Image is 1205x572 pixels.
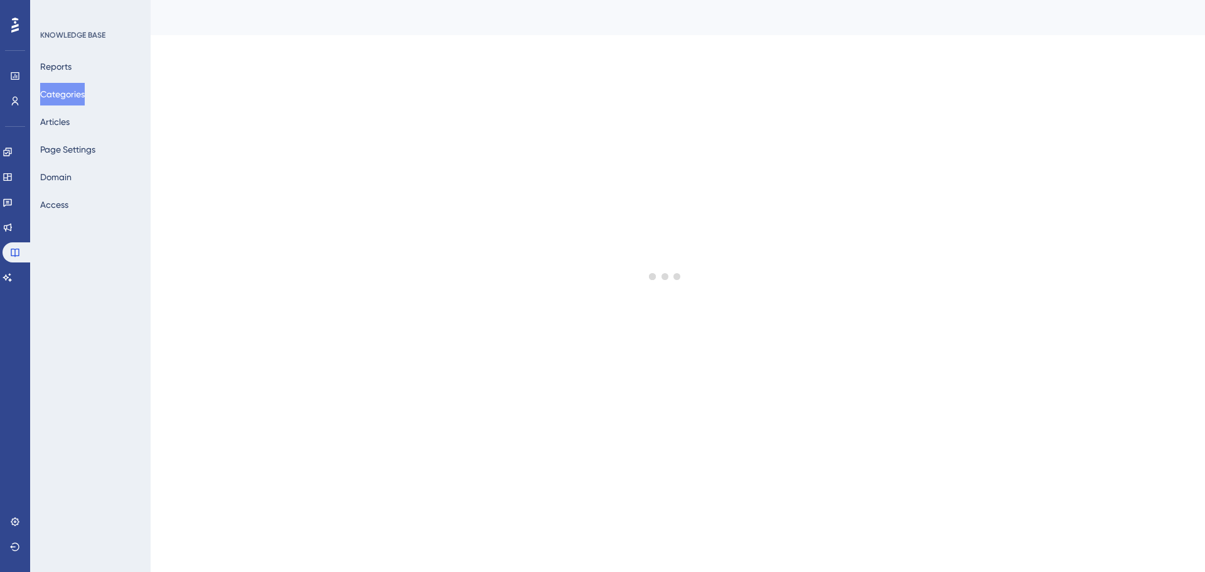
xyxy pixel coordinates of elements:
button: Access [40,193,68,216]
button: Categories [40,83,85,105]
button: Reports [40,55,72,78]
button: Page Settings [40,138,95,161]
div: KNOWLEDGE BASE [40,30,105,40]
button: Domain [40,166,72,188]
button: Articles [40,111,70,133]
